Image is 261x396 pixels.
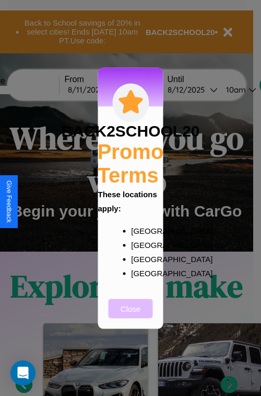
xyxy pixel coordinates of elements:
[131,237,151,252] p: [GEOGRAPHIC_DATA]
[61,122,199,140] h3: BACK2SCHOOL20
[109,299,153,318] button: Close
[98,140,164,187] h2: Promo Terms
[10,360,35,386] div: Open Intercom Messenger
[5,180,13,223] div: Give Feedback
[131,266,151,280] p: [GEOGRAPHIC_DATA]
[131,252,151,266] p: [GEOGRAPHIC_DATA]
[98,189,157,212] b: These locations apply:
[131,223,151,237] p: [GEOGRAPHIC_DATA]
